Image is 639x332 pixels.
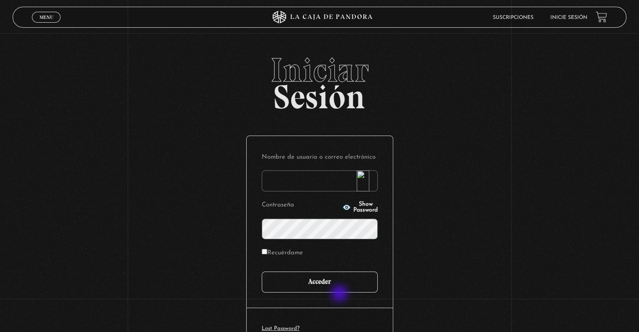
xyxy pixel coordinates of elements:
[493,15,534,20] a: Suscripciones
[37,22,56,28] span: Cerrar
[13,53,626,107] h2: Sesión
[262,326,300,331] a: Lost Password?
[262,247,303,260] label: Recuérdame
[342,201,378,213] button: Show Password
[13,53,626,87] span: Iniciar
[39,15,53,20] span: Menu
[262,151,378,164] label: Nombre de usuario o correo electrónico
[596,11,607,23] a: View your shopping cart
[550,15,587,20] a: Inicie sesión
[262,199,340,212] label: Contraseña
[353,201,378,213] span: Show Password
[262,249,267,254] input: Recuérdame
[262,272,378,293] input: Acceder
